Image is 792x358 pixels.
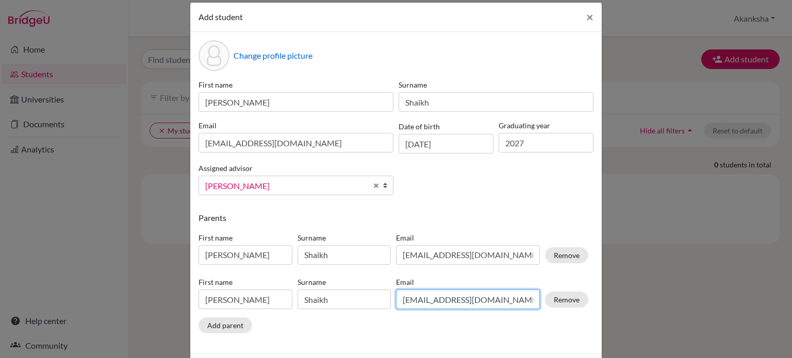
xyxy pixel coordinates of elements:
[199,120,393,131] label: Email
[545,247,588,263] button: Remove
[298,232,391,243] label: Surname
[399,79,593,90] label: Surname
[399,134,493,154] input: dd/mm/yyyy
[396,277,540,287] label: Email
[199,317,252,333] button: Add parent
[199,12,243,22] span: Add student
[396,232,540,243] label: Email
[586,9,593,24] span: ×
[545,292,588,308] button: Remove
[399,121,440,132] label: Date of birth
[499,120,593,131] label: Graduating year
[205,179,367,193] span: [PERSON_NAME]
[578,3,602,31] button: Close
[199,277,292,287] label: First name
[199,163,253,174] label: Assigned advisor
[199,79,393,90] label: First name
[298,277,391,287] label: Surname
[199,40,229,71] div: Profile picture
[199,232,292,243] label: First name
[199,212,593,224] p: Parents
